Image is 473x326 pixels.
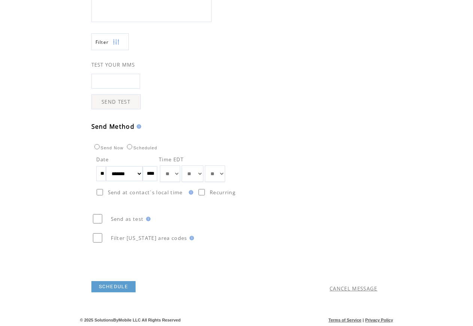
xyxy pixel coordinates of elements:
[108,189,183,196] span: Send at contact`s local time
[365,318,393,322] a: Privacy Policy
[159,156,184,163] span: Time EDT
[363,318,364,322] span: |
[134,124,141,129] img: help.gif
[111,216,144,222] span: Send as test
[210,189,236,196] span: Recurring
[93,146,124,150] label: Send Now
[330,285,378,292] a: CANCEL MESSAGE
[91,281,136,292] a: SCHEDULE
[113,34,119,51] img: filters.png
[95,39,109,45] span: Show filters
[111,235,187,241] span: Filter [US_STATE] area codes
[187,236,194,240] img: help.gif
[144,217,151,221] img: help.gif
[328,318,361,322] a: Terms of Service
[91,122,135,131] span: Send Method
[125,146,157,150] label: Scheduled
[187,190,193,195] img: help.gif
[91,94,141,109] a: SEND TEST
[91,33,129,50] a: Filter
[94,144,100,149] input: Send Now
[80,318,181,322] span: © 2025 SolutionsByMobile LLC All Rights Reserved
[127,144,132,149] input: Scheduled
[91,61,135,68] span: TEST YOUR MMS
[96,156,109,163] span: Date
